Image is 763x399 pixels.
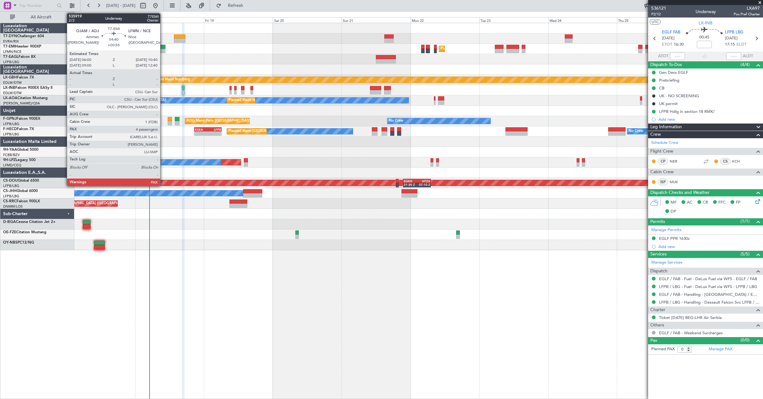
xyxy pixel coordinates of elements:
[741,61,750,68] span: (4/4)
[658,244,760,249] div: Add new
[658,179,668,185] div: ISP
[3,194,19,199] a: LFPB/LBG
[741,337,750,343] span: (0/0)
[651,260,682,266] a: Manage Services
[734,12,760,17] span: Pos Pref Charter
[725,35,738,42] span: [DATE]
[3,189,17,193] span: CS-JHH
[650,148,673,155] span: Flight Crew
[105,96,166,105] div: No Crew Nice ([GEOGRAPHIC_DATA])
[3,230,16,234] span: OE-FZE
[3,49,22,54] a: LFMN/NCE
[662,29,680,36] span: EGLF FAB
[548,17,617,23] div: Wed 24
[19,1,55,10] input: Trip Number
[3,189,38,193] a: CS-JHHGlobal 6000
[68,128,81,131] div: KSEA
[106,3,135,8] span: [DATE] - [DATE]
[734,5,760,12] span: LXA97
[670,179,684,185] a: MUK
[3,184,19,188] a: LFPB/LBG
[651,12,666,17] span: P2/12
[3,76,34,79] a: LX-GBHFalcon 7X
[195,128,208,131] div: KSEA
[659,292,760,297] a: EGLF / FAB - Handling - [GEOGRAPHIC_DATA] / EGLF / FAB
[3,34,17,38] span: T7-DYN
[3,86,15,90] span: LX-INB
[659,236,690,241] div: EGLF PPR 1630z
[3,39,19,44] a: EVRA/RIX
[671,199,677,206] span: MF
[229,127,327,136] div: Planned Maint [GEOGRAPHIC_DATA] ([GEOGRAPHIC_DATA])
[651,5,666,12] span: 536121
[3,45,41,48] a: T7-EMIHawker 900XP
[3,158,36,162] a: 9H-LPZLegacy 500
[703,199,708,206] span: CR
[670,53,685,60] input: --:--
[725,29,743,36] span: LFPB LBG
[650,61,682,68] span: Dispatch To-Dos
[3,163,21,168] a: LFMD/CEQ
[699,34,709,41] span: 00:45
[3,127,17,131] span: F-HECD
[3,199,40,203] a: CS-RRCFalcon 900LX
[3,86,52,90] a: LX-INBFalcon 900EX EASy II
[213,1,251,11] button: Refresh
[3,220,16,224] span: D-IEGA
[659,85,664,91] div: CB
[741,218,750,225] span: (1/1)
[3,148,17,152] span: 9H-YAA
[629,127,643,136] div: No Crew
[650,124,682,131] span: Leg Information
[659,93,699,98] div: UK - NO SCREENING
[3,60,19,64] a: LFPB/LBG
[3,91,22,95] a: EDLW/DTM
[617,17,686,23] div: Thu 25
[3,34,44,38] a: T7-DYNChallenger 604
[3,117,40,121] a: F-GPNJFalcon 900EX
[45,75,143,84] div: Planned Maint [GEOGRAPHIC_DATA] ([GEOGRAPHIC_DATA])
[76,13,86,18] div: [DATE]
[651,346,675,352] label: Planned PAX
[3,96,17,100] span: LX-AOA
[659,300,760,305] a: LFPB / LBG - Handling - Dassault Falcon Svc LFPB / LBG
[229,96,298,105] div: Planned Maint Nice ([GEOGRAPHIC_DATA])
[650,268,667,275] span: Dispatch
[650,306,665,314] span: Charter
[741,251,750,257] span: (5/5)
[417,179,431,183] div: HTZA
[404,179,417,183] div: EGKK
[650,189,710,196] span: Dispatch Checks and Weather
[699,20,712,26] span: LX-INB
[659,78,679,83] div: Prebriefing
[662,42,672,48] span: ETOT
[96,158,185,167] div: Planned [GEOGRAPHIC_DATA] ([GEOGRAPHIC_DATA])
[659,330,723,336] a: EGLF / FAB - Weekend Surcharges
[3,158,16,162] span: 9H-LPZ
[3,55,36,59] a: T7-EAGLFalcon 8X
[342,17,411,23] div: Sun 21
[736,42,746,48] span: ELDT
[650,251,667,258] span: Services
[66,17,135,23] div: Wed 17
[195,132,208,135] div: -
[3,55,18,59] span: T7-EAGL
[650,322,664,329] span: Others
[119,158,134,167] div: No Crew
[36,199,135,208] div: Planned Maint [GEOGRAPHIC_DATA] ([GEOGRAPHIC_DATA])
[208,128,221,131] div: LFPB
[3,230,47,234] a: OE-FZECitation Mustang
[389,116,403,126] div: No Crew
[659,109,715,114] div: LFPB Hdlg in section 18 RMK/
[3,96,48,100] a: LX-AOACitation Mustang
[7,12,68,22] button: All Aircraft
[736,199,741,206] span: FP
[671,209,676,215] span: DP
[479,17,548,23] div: Tue 23
[658,117,760,122] div: Add new
[3,127,34,131] a: F-HECDFalcon 7X
[659,70,688,75] div: Gen Decs EGLF
[651,227,682,233] a: Manage Permits
[16,15,66,19] span: All Aircraft
[659,101,678,106] div: UK permit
